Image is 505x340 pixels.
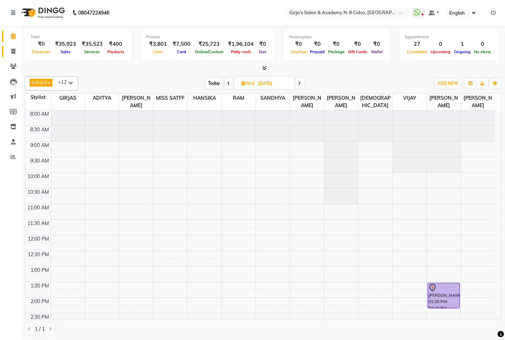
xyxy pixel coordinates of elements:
div: 12:30 PM [27,251,51,258]
div: ₹35,523 [79,40,105,48]
span: [DEMOGRAPHIC_DATA] [358,94,392,110]
span: Voucher [289,49,308,54]
span: Cash [151,49,165,54]
span: Due [257,49,268,54]
div: 8:30 AM [29,126,51,133]
span: Upcoming [429,49,452,54]
span: [PERSON_NAME] [427,94,461,110]
span: Gift Cards [346,49,369,54]
div: 0 [429,40,452,48]
span: Today [206,78,223,89]
div: ₹35,923 [52,40,79,48]
div: 0 [472,40,493,48]
b: 08047224946 [78,3,109,23]
div: 2:00 PM [29,298,51,305]
span: GIRJAS [32,79,47,85]
span: ADITYA [85,94,119,103]
span: Package [326,49,346,54]
div: Finance [146,34,269,40]
span: Products [105,49,126,54]
div: Stylist [25,94,51,101]
div: ₹0 [289,40,308,48]
div: ₹0 [256,40,269,48]
span: +12 [58,79,72,85]
div: ₹7,500 [170,40,193,48]
div: ₹0 [369,40,385,48]
div: 8:00 AM [29,110,51,118]
div: Redemption [289,34,385,40]
div: 1 [452,40,472,48]
span: Petty cash [229,49,252,54]
input: 2025-09-03 [256,78,292,89]
a: x [47,79,50,85]
span: Completed [405,49,429,54]
div: 12:00 PM [27,235,51,243]
div: ₹3,801 [146,40,170,48]
span: Ongoing [452,49,472,54]
div: ₹1,96,104 [225,40,256,48]
span: Expenses [31,49,52,54]
div: Total [31,34,126,40]
span: SANDHYA [256,94,290,103]
div: 1:00 PM [29,267,51,274]
span: Sales [59,49,72,54]
div: 9:00 AM [29,142,51,149]
div: 9:30 AM [29,157,51,165]
div: 1:30 PM [29,282,51,290]
div: 10:30 AM [26,188,51,196]
div: ₹0 [346,40,369,48]
span: ADD NEW [437,81,458,86]
span: [PERSON_NAME] [119,94,153,110]
div: ₹0 [31,40,52,48]
div: Appointment [405,34,493,40]
span: [PERSON_NAME] [324,94,358,110]
div: 10:00 AM [26,173,51,180]
span: Wed [240,81,256,86]
div: ₹0 [326,40,346,48]
button: ADD NEW [435,78,460,88]
span: MISS SATFF [153,94,187,103]
span: No show [472,49,493,54]
span: Online/Custom [193,49,225,54]
span: RAM [222,94,256,103]
div: ₹0 [308,40,326,48]
img: logo [18,3,67,23]
span: Services [83,49,102,54]
span: VIJAY [393,94,427,103]
div: ₹400 [105,40,126,48]
div: ₹25,723 [193,40,225,48]
span: HANSIKA [188,94,221,103]
div: 2:30 PM [29,313,51,321]
span: GIRJAS [51,94,85,103]
span: Wallet [369,49,385,54]
div: 11:00 AM [26,204,51,212]
span: Prepaid [308,49,326,54]
span: 1 / 1 [35,325,45,333]
span: [PERSON_NAME] [461,94,495,110]
div: [PERSON_NAME], 01:30 PM-02:20 PM, Advance Haircut With Senior Stylist (Wash + blowdry+STYLE ) [DE... [428,283,460,308]
div: 27 [405,40,429,48]
span: [PERSON_NAME] [290,94,324,110]
span: Card [175,49,188,54]
div: 11:30 AM [26,220,51,227]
